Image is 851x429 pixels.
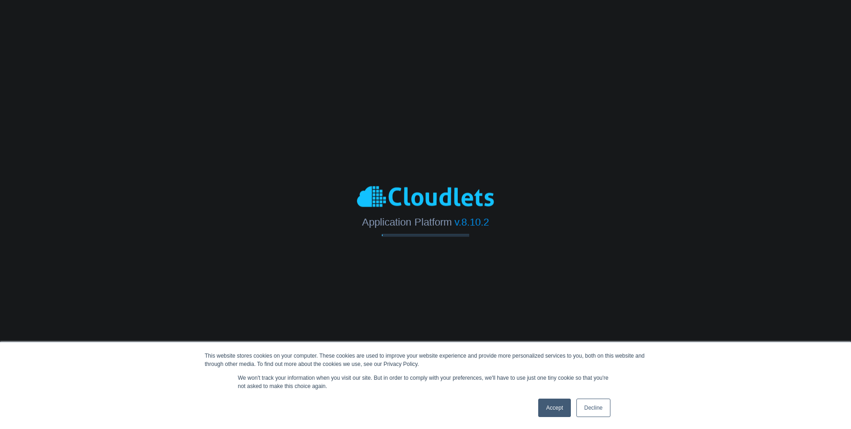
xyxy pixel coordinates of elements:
div: This website stores cookies on your computer. These cookies are used to improve your website expe... [205,352,646,368]
a: Decline [576,399,610,417]
p: We won't track your information when you visit our site. But in order to comply with your prefere... [238,374,613,390]
img: cloudlets-logo-300x55.svg [356,184,494,209]
span: v.8.10.2 [454,216,489,228]
a: Accept [538,399,571,417]
span: Application Platform [362,216,451,228]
